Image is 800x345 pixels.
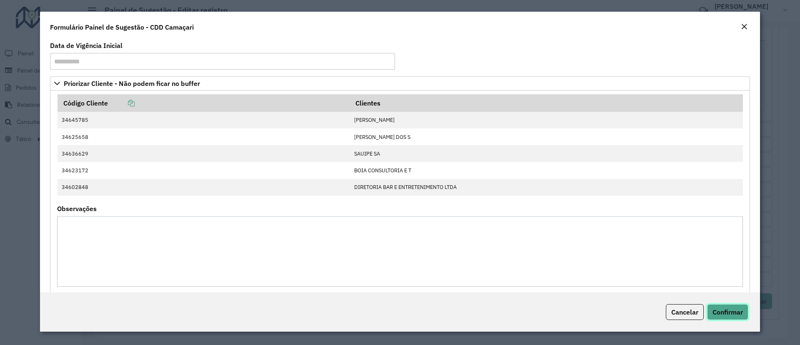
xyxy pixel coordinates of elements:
span: Confirmar [712,308,743,316]
td: [PERSON_NAME] [350,112,743,128]
a: Priorizar Cliente - Não podem ficar no buffer [50,76,750,91]
td: DIRETORIA BAR E ENTRETENIMENTO LTDA [350,179,743,196]
label: Observações [57,204,97,214]
td: 34645785 [57,112,350,128]
label: Data de Vigência Inicial [50,40,122,50]
th: Clientes [350,94,743,112]
button: Close [738,22,750,33]
th: Código Cliente [57,94,350,112]
button: Confirmar [707,304,748,320]
td: 34623172 [57,162,350,179]
td: [PERSON_NAME] DOS S [350,128,743,145]
td: BOIA CONSULTORIA E T [350,162,743,179]
td: 34602848 [57,179,350,196]
a: Copiar [108,99,135,107]
td: SAUIPE SA [350,145,743,162]
button: Cancelar [666,304,704,320]
span: Cancelar [671,308,698,316]
em: Fechar [741,23,747,30]
span: Priorizar Cliente - Não podem ficar no buffer [64,80,200,87]
td: 34625658 [57,128,350,145]
div: Priorizar Cliente - Não podem ficar no buffer [50,91,750,297]
td: 34636629 [57,145,350,162]
h4: Formulário Painel de Sugestão - CDD Camaçari [50,22,194,32]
